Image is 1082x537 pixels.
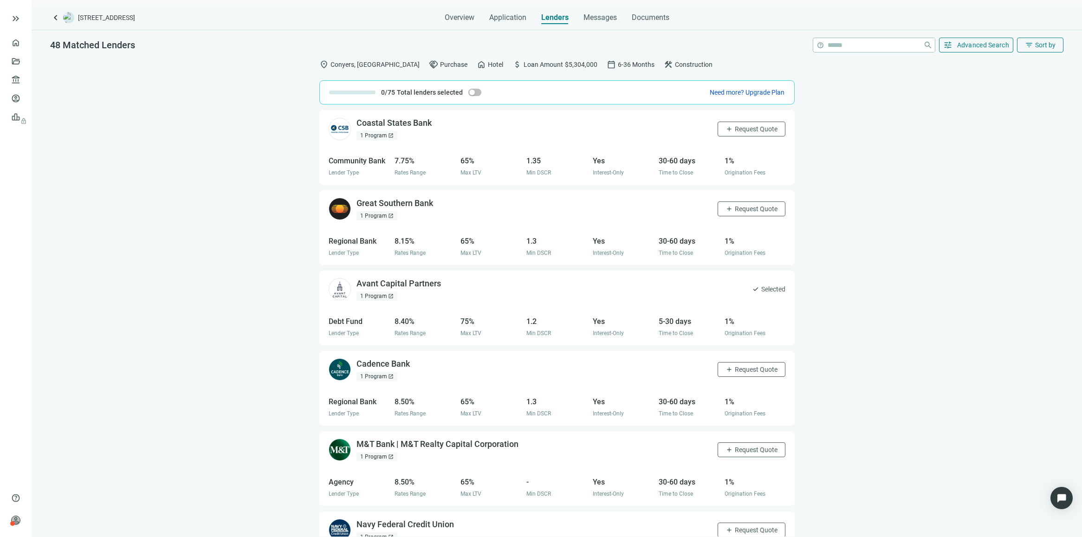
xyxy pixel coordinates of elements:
[583,13,617,22] span: Messages
[593,155,653,167] div: Yes
[632,13,669,22] span: Documents
[329,330,359,336] span: Lender Type
[664,60,673,69] span: construction
[477,60,486,69] span: home
[329,316,389,327] div: Debt Fund
[329,155,389,167] div: Community Bank
[565,59,597,70] span: $5,304,000
[395,155,455,167] div: 7.75%
[329,278,351,300] img: 6fdae9d3-f4b4-45a4-a413-19759d81d0b5
[356,198,433,209] div: Great Southern Bank
[735,125,777,133] span: Request Quote
[939,38,1014,52] button: tuneAdvanced Search
[319,60,329,69] span: location_on
[725,155,785,167] div: 1%
[725,169,765,176] span: Origination Fees
[388,374,394,379] span: open_in_new
[329,198,351,220] img: a1074851-a866-4108-844b-f0eb7d257787
[957,41,1010,49] span: Advanced Search
[78,13,135,22] span: [STREET_ADDRESS]
[718,201,785,216] button: addRequest Quote
[735,205,777,213] span: Request Quote
[526,169,551,176] span: Min DSCR
[726,205,733,213] span: add
[460,330,481,336] span: Max LTV
[659,169,693,176] span: Time to Close
[725,410,765,417] span: Origination Fees
[1025,41,1033,49] span: filter_list
[356,358,410,370] div: Cadence Bank
[356,117,432,129] div: Coastal States Bank
[726,446,733,453] span: add
[593,235,653,247] div: Yes
[1050,487,1073,509] div: Open Intercom Messenger
[329,439,351,461] img: 39cb1f5e-40e8-4d63-a12f-5165fe7aa5cb.png
[526,155,587,167] div: 1.35
[593,330,624,336] span: Interest-Only
[725,235,785,247] div: 1%
[725,491,765,497] span: Origination Fees
[526,396,587,408] div: 1.3
[329,358,351,381] img: 14337d10-4d93-49bc-87bd-c4874bcfe68d.png
[11,516,20,525] span: person
[607,60,616,69] span: calendar_today
[659,316,719,327] div: 5-30 days
[675,59,713,70] span: Construction
[395,491,426,497] span: Rates Range
[356,291,397,301] div: 1 Program
[1035,41,1056,49] span: Sort by
[10,13,21,24] button: keyboard_double_arrow_right
[618,59,654,70] span: 6-36 Months
[735,446,777,453] span: Request Quote
[460,491,481,497] span: Max LTV
[512,60,597,69] div: Loan Amount
[356,439,518,450] div: M&T Bank | M&T Realty Capital Corporation
[388,293,394,299] span: open_in_new
[709,88,785,97] button: Need more? Upgrade Plan
[593,476,653,488] div: Yes
[445,13,474,22] span: Overview
[395,316,455,327] div: 8.40%
[489,13,526,22] span: Application
[460,476,521,488] div: 65%
[526,410,551,417] span: Min DSCR
[50,12,61,23] a: keyboard_arrow_left
[726,526,733,534] span: add
[356,131,397,140] div: 1 Program
[397,88,463,97] span: Total lenders selected
[593,169,624,176] span: Interest-Only
[356,372,397,381] div: 1 Program
[329,250,359,256] span: Lender Type
[395,169,426,176] span: Rates Range
[329,169,359,176] span: Lender Type
[63,12,74,23] img: deal-logo
[725,316,785,327] div: 1%
[593,396,653,408] div: Yes
[526,316,587,327] div: 1.2
[460,250,481,256] span: Max LTV
[526,330,551,336] span: Min DSCR
[329,235,389,247] div: Regional Bank
[726,366,733,373] span: add
[526,235,587,247] div: 1.3
[593,316,653,327] div: Yes
[710,89,784,96] span: Need more? Upgrade Plan
[526,491,551,497] span: Min DSCR
[395,235,455,247] div: 8.15%
[718,122,785,136] button: addRequest Quote
[659,330,693,336] span: Time to Close
[356,452,397,461] div: 1 Program
[329,118,351,140] img: ff4940c8-ba94-4968-b153-447b0a0c762b
[817,42,824,49] span: help
[718,442,785,457] button: addRequest Quote
[526,250,551,256] span: Min DSCR
[460,155,521,167] div: 65%
[329,410,359,417] span: Lender Type
[356,211,397,220] div: 1 Program
[388,454,394,459] span: open_in_new
[512,60,522,69] span: attach_money
[395,330,426,336] span: Rates Range
[725,476,785,488] div: 1%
